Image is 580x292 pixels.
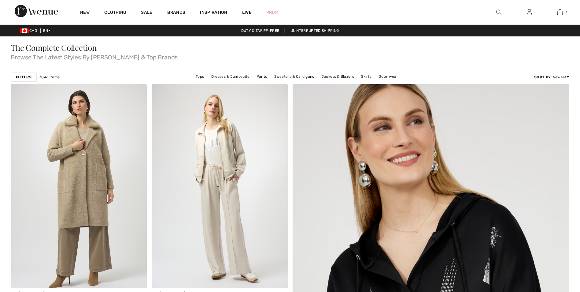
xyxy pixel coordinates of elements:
span: Browse The Latest Styles By [PERSON_NAME] & Top Brands [11,52,569,60]
a: Outerwear [375,73,401,80]
img: 1ère Avenue [15,5,58,17]
span: Inspiration [200,10,227,16]
img: Relaxed Full-Length Trousers Style 254960. Black [152,84,288,288]
span: EN [43,28,51,33]
a: Sign In [522,9,537,16]
span: 1 [566,9,567,15]
a: Live [242,9,252,16]
a: Clothing [104,10,126,16]
a: Pants [253,73,270,80]
img: search the website [496,9,501,16]
a: Prom [266,9,279,16]
a: Jackets & Blazers [318,73,357,80]
a: Sale [141,10,152,16]
span: The Complete Collection [11,42,97,53]
img: Feather Yarn and Faux Fur Sweater Coat Style 254954. Winter White [11,84,147,288]
span: 3046 items [39,74,60,80]
a: 1 [545,9,575,16]
a: Dresses & Jumpsuits [208,73,253,80]
a: Brands [167,10,186,16]
a: New [80,10,90,16]
a: Skirts [358,73,375,80]
div: : Newest [534,74,569,80]
span: CAD [20,28,39,33]
strong: Sort By [534,75,551,79]
img: My Info [527,9,532,16]
strong: Filters [16,74,31,80]
a: Sweaters & Cardigans [271,73,317,80]
img: Canadian Dollar [20,28,29,33]
a: Tops [193,73,207,80]
img: My Bag [557,9,563,16]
